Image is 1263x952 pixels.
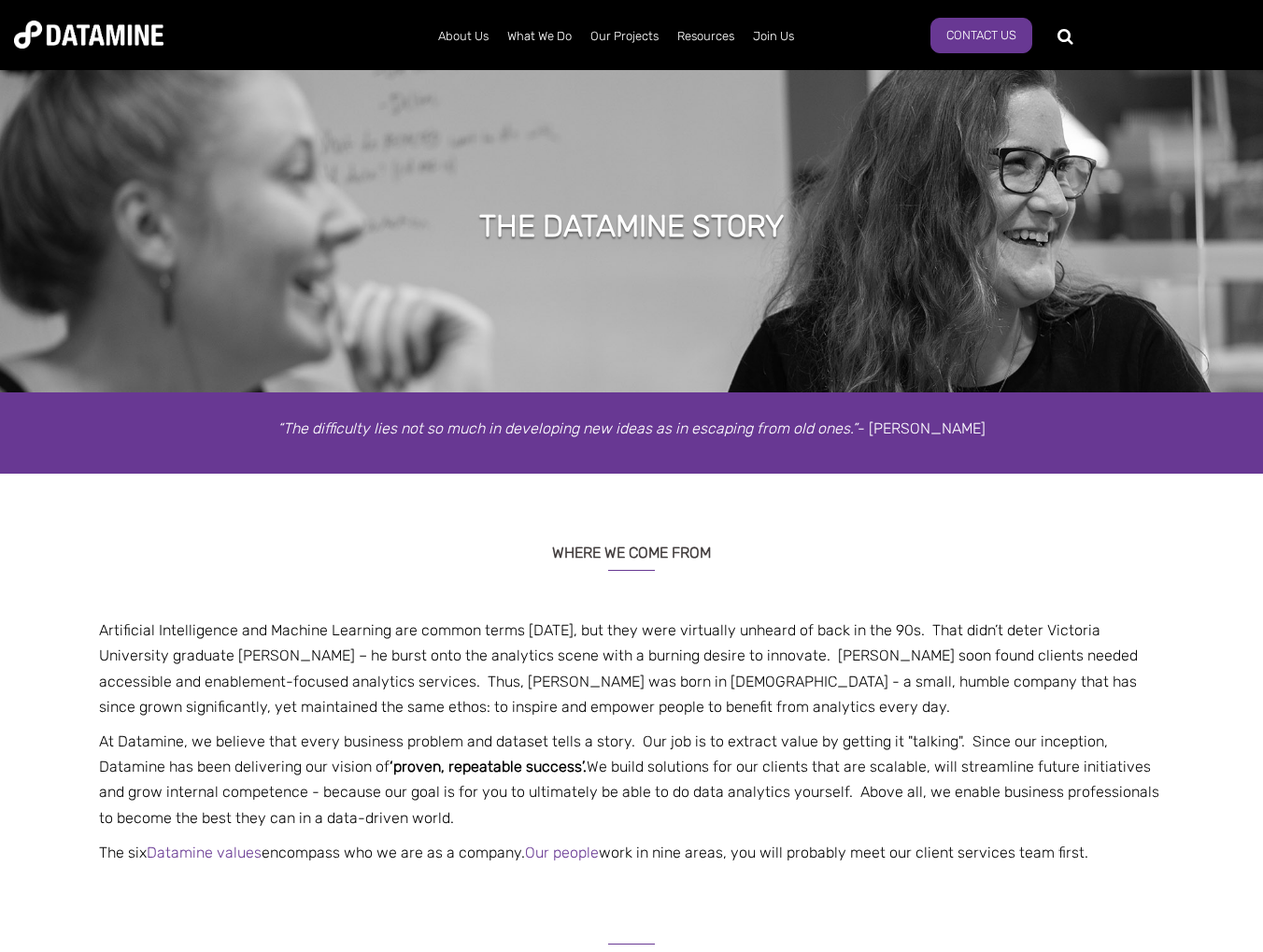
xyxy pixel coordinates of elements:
a: Resources [668,12,744,61]
a: Datamine values [147,844,262,861]
a: Contact Us [930,18,1032,53]
em: “The difficulty lies not so much in developing new ideas as in escaping from old ones.” [277,419,858,437]
h3: WHERE WE COME FROM [85,520,1178,571]
a: Our Projects [581,12,668,61]
a: Our people [525,844,599,861]
p: Artificial Intelligence and Machine Learning are common terms [DATE], but they were virtually unh... [85,618,1178,719]
a: Join Us [744,12,803,61]
p: - [PERSON_NAME] [85,416,1178,441]
a: What We Do [498,12,581,61]
img: Datamine [14,21,163,49]
a: About Us [429,12,498,61]
h1: THE DATAMINE STORY [479,206,784,247]
p: The six encompass who we are as a company. work in nine areas, you will probably meet our client ... [85,840,1178,865]
p: At Datamine, we believe that every business problem and dataset tells a story. Our job is to extr... [85,729,1178,831]
span: ‘proven, repeatable success’. [390,758,587,775]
